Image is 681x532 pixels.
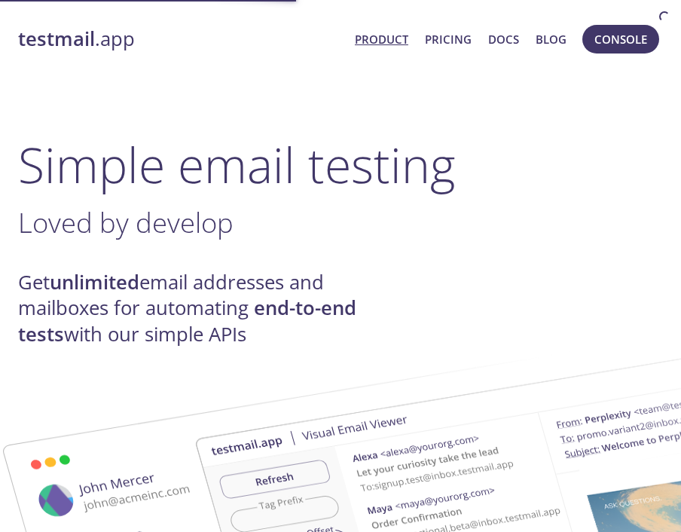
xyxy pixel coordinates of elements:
[582,25,659,54] button: Console
[594,29,647,49] span: Console
[425,29,472,49] a: Pricing
[18,26,95,52] strong: testmail
[536,29,566,49] a: Blog
[18,295,356,347] strong: end-to-end tests
[355,29,408,49] a: Product
[18,26,343,52] a: testmail.app
[18,270,380,347] h4: Get email addresses and mailboxes for automating with our simple APIs
[488,29,519,49] a: Docs
[18,203,234,241] span: Loved by develop
[18,136,663,194] h1: Simple email testing
[50,269,139,295] strong: unlimited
